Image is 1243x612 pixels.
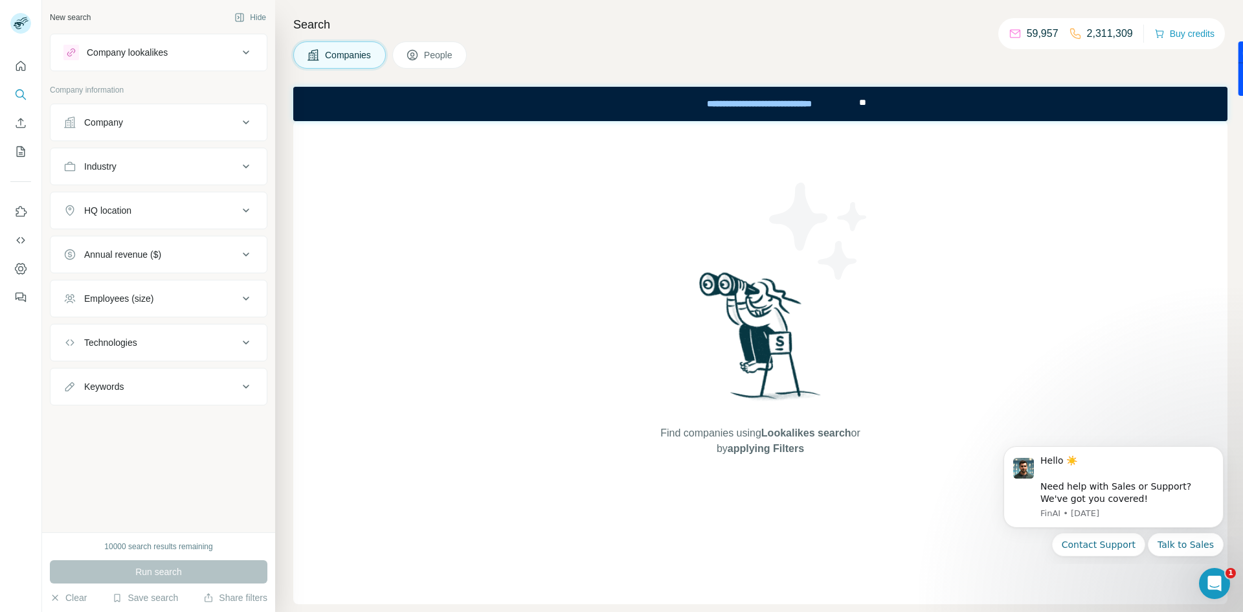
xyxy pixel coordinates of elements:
button: Keywords [50,371,267,402]
button: Use Surfe on LinkedIn [10,200,31,223]
button: Industry [50,151,267,182]
div: Employees (size) [84,292,153,305]
span: 1 [1226,568,1236,578]
span: Companies [325,49,372,62]
div: Keywords [84,380,124,393]
div: Annual revenue ($) [84,248,161,261]
button: Share filters [203,591,267,604]
div: HQ location [84,204,131,217]
button: Dashboard [10,257,31,280]
div: New search [50,12,91,23]
button: Clear [50,591,87,604]
span: Find companies using or by [656,425,864,457]
button: Quick start [10,54,31,78]
span: People [424,49,454,62]
div: Technologies [84,336,137,349]
button: Hide [225,8,275,27]
button: Save search [112,591,178,604]
img: Surfe Illustration - Woman searching with binoculars [693,269,828,413]
button: Feedback [10,286,31,309]
span: applying Filters [728,443,804,454]
button: My lists [10,140,31,163]
button: Enrich CSV [10,111,31,135]
iframe: Intercom live chat [1199,568,1230,599]
div: Industry [84,160,117,173]
button: Annual revenue ($) [50,239,267,270]
img: Surfe Illustration - Stars [761,173,877,289]
button: Company lookalikes [50,37,267,68]
p: Company information [50,84,267,96]
button: Technologies [50,327,267,358]
div: Company lookalikes [87,46,168,59]
p: 2,311,309 [1087,26,1133,41]
div: Company [84,116,123,129]
button: Employees (size) [50,283,267,314]
button: Buy credits [1154,25,1215,43]
button: HQ location [50,195,267,226]
p: 59,957 [1027,26,1058,41]
button: Use Surfe API [10,229,31,252]
button: Company [50,107,267,138]
div: 10000 search results remaining [104,541,212,552]
h4: Search [293,16,1227,34]
button: Search [10,83,31,106]
iframe: Banner [293,87,1227,121]
span: Lookalikes search [761,427,851,438]
iframe: Intercom notifications message [984,435,1243,564]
